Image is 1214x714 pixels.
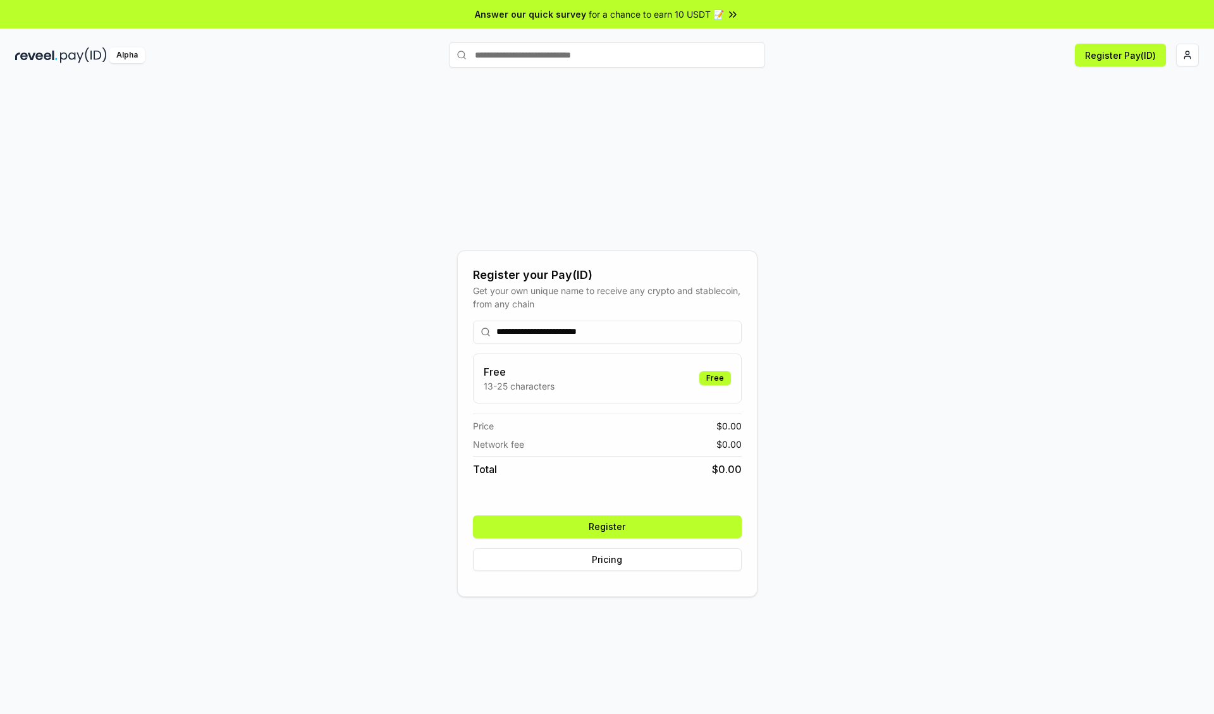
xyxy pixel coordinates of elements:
[15,47,58,63] img: reveel_dark
[716,419,742,433] span: $ 0.00
[712,462,742,477] span: $ 0.00
[473,515,742,538] button: Register
[1075,44,1166,66] button: Register Pay(ID)
[475,8,586,21] span: Answer our quick survey
[473,548,742,571] button: Pricing
[484,379,555,393] p: 13-25 characters
[473,462,497,477] span: Total
[473,266,742,284] div: Register your Pay(ID)
[716,438,742,451] span: $ 0.00
[473,419,494,433] span: Price
[473,438,524,451] span: Network fee
[60,47,107,63] img: pay_id
[699,371,731,385] div: Free
[109,47,145,63] div: Alpha
[589,8,724,21] span: for a chance to earn 10 USDT 📝
[484,364,555,379] h3: Free
[473,284,742,311] div: Get your own unique name to receive any crypto and stablecoin, from any chain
